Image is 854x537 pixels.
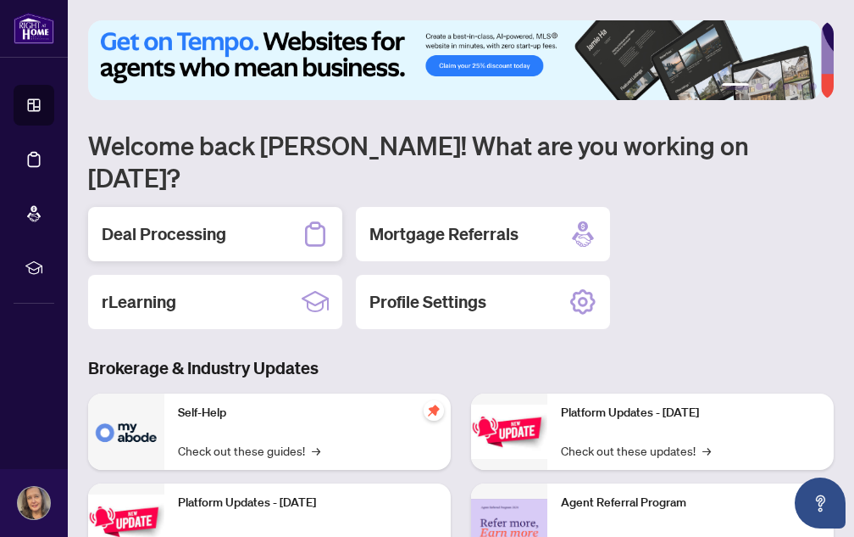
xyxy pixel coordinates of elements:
a: Check out these guides!→ [178,441,320,460]
button: Open asap [795,478,846,529]
button: 5 [796,83,803,90]
img: Self-Help [88,394,164,470]
p: Agent Referral Program [561,494,820,512]
img: logo [14,13,54,44]
img: Slide 0 [88,20,821,100]
span: → [702,441,711,460]
h2: rLearning [102,290,176,314]
a: Check out these updates!→ [561,441,711,460]
button: 3 [769,83,776,90]
p: Platform Updates - [DATE] [178,494,437,512]
button: 2 [756,83,762,90]
p: Self-Help [178,404,437,422]
h1: Welcome back [PERSON_NAME]! What are you working on [DATE]? [88,129,834,193]
h2: Deal Processing [102,222,226,246]
h2: Profile Settings [369,290,486,314]
button: 4 [783,83,790,90]
button: 6 [810,83,817,90]
h2: Mortgage Referrals [369,222,518,246]
span: pushpin [424,400,444,421]
button: 1 [722,83,749,90]
img: Profile Icon [18,487,50,519]
p: Platform Updates - [DATE] [561,404,820,422]
span: → [312,441,320,460]
h3: Brokerage & Industry Updates [88,356,834,380]
img: Platform Updates - June 23, 2025 [471,405,547,458]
